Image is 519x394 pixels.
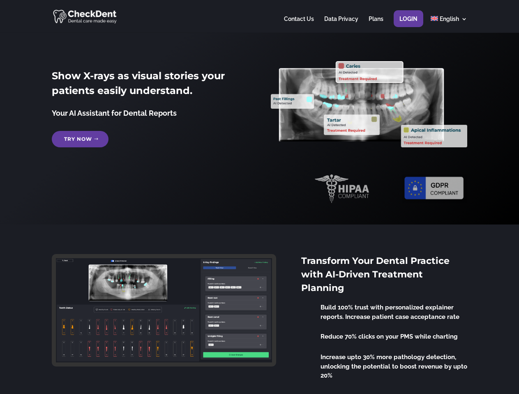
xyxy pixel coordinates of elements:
span: Your AI Assistant for Dental Reports [52,109,177,117]
a: Data Privacy [324,16,358,32]
span: Transform Your Dental Practice with AI-Driven Treatment Planning [301,255,450,293]
span: English [440,16,459,22]
span: Reduce 70% clicks on your PMS while charting [321,333,458,340]
span: Build 100% trust with personalized explainer reports. Increase patient case acceptance rate [321,304,459,321]
a: Contact Us [284,16,314,32]
h2: Show X-rays as visual stories your patients easily understand. [52,69,248,102]
a: English [431,16,467,32]
img: X_Ray_annotated [271,61,467,147]
span: Increase upto 30% more pathology detection, unlocking the potential to boost revenue by upto 20% [321,353,467,379]
a: Try Now [52,131,108,147]
a: Login [399,16,418,32]
img: CheckDent AI [53,8,118,24]
a: Plans [369,16,383,32]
